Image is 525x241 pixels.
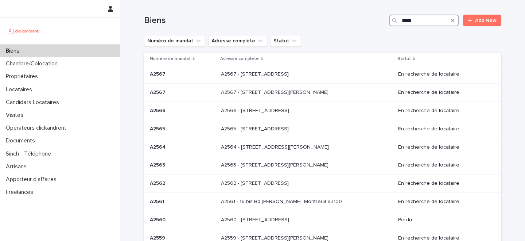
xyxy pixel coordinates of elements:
[144,35,205,47] button: Numéro de mandat
[3,73,44,80] p: Propriétaires
[398,89,490,96] p: En recherche de locataire
[270,35,301,47] button: Statut
[6,24,41,38] img: UCB0brd3T0yccxBKYDjQ
[221,106,291,114] p: A2566 - [STREET_ADDRESS]
[221,179,290,187] p: A2562 - [STREET_ADDRESS]
[3,150,57,157] p: Sinch - Téléphone
[208,35,267,47] button: Adresse complète
[144,102,501,120] tr: A2566A2566 A2566 - [STREET_ADDRESS]A2566 - [STREET_ADDRESS] En recherche de locataire
[3,86,38,93] p: Locataires
[398,144,490,150] p: En recherche de locataire
[221,161,330,168] p: A2563 - 781 Avenue de Monsieur Teste, Montpellier 34070
[150,106,167,114] p: A2566
[398,71,490,77] p: En recherche de locataire
[150,161,167,168] p: A2563
[398,162,490,168] p: En recherche de locataire
[397,55,411,63] p: Statut
[398,126,490,132] p: En recherche de locataire
[3,137,41,144] p: Documents
[398,199,490,205] p: En recherche de locataire
[150,88,167,96] p: A2567
[221,70,290,77] p: A2567 - [STREET_ADDRESS]
[398,180,490,187] p: En recherche de locataire
[221,88,330,96] p: A2567 - [STREET_ADDRESS][PERSON_NAME]
[398,108,490,114] p: En recherche de locataire
[3,47,25,54] p: Biens
[144,156,501,175] tr: A2563A2563 A2563 - [STREET_ADDRESS][PERSON_NAME]A2563 - [STREET_ADDRESS][PERSON_NAME] En recherch...
[475,18,497,23] span: Add New
[3,60,63,67] p: Chambre/Colocation
[150,70,167,77] p: A2567
[144,211,501,229] tr: A2560A2560 A2560 - [STREET_ADDRESS]A2560 - [STREET_ADDRESS] Perdu
[221,125,290,132] p: A2565 - [STREET_ADDRESS]
[144,120,501,138] tr: A2565A2565 A2565 - [STREET_ADDRESS]A2565 - [STREET_ADDRESS] En recherche de locataire
[150,197,166,205] p: A2561
[3,112,29,119] p: Visites
[221,197,343,205] p: A2561 - 16 bis Bd [PERSON_NAME], Montreuil 93100
[220,55,259,63] p: Adresse complète
[144,175,501,193] tr: A2562A2562 A2562 - [STREET_ADDRESS]A2562 - [STREET_ADDRESS] En recherche de locataire
[150,215,167,223] p: A2560
[389,15,459,26] input: Search
[463,15,501,26] a: Add New
[3,125,72,131] p: Operateurs clickandrent
[144,65,501,84] tr: A2567A2567 A2567 - [STREET_ADDRESS]A2567 - [STREET_ADDRESS] En recherche de locataire
[398,217,490,223] p: Perdu
[3,189,39,196] p: Freelances
[144,15,386,26] h1: Biens
[3,163,32,170] p: Artisans
[144,192,501,211] tr: A2561A2561 A2561 - 16 bis Bd [PERSON_NAME], Montreuil 93100A2561 - 16 bis Bd [PERSON_NAME], Montr...
[150,143,167,150] p: A2564
[221,143,330,150] p: A2564 - [STREET_ADDRESS][PERSON_NAME]
[3,176,62,183] p: Apporteur d'affaires
[144,84,501,102] tr: A2567A2567 A2567 - [STREET_ADDRESS][PERSON_NAME]A2567 - [STREET_ADDRESS][PERSON_NAME] En recherch...
[3,99,65,106] p: Candidats Locataires
[150,179,167,187] p: A2562
[150,55,191,63] p: Numéro de mandat
[150,125,167,132] p: A2565
[221,215,291,223] p: A2560 - [STREET_ADDRESS]
[144,138,501,156] tr: A2564A2564 A2564 - [STREET_ADDRESS][PERSON_NAME]A2564 - [STREET_ADDRESS][PERSON_NAME] En recherch...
